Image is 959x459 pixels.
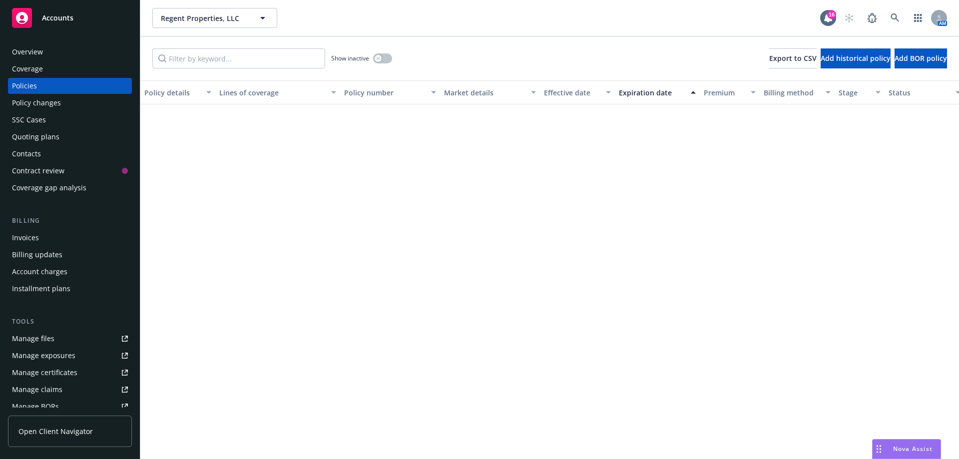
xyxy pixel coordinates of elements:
[827,10,836,19] div: 16
[144,87,200,98] div: Policy details
[700,80,760,104] button: Premium
[619,87,685,98] div: Expiration date
[8,163,132,179] a: Contract review
[8,78,132,94] a: Policies
[8,4,132,32] a: Accounts
[895,48,947,68] button: Add BOR policy
[152,48,325,68] input: Filter by keyword...
[8,247,132,263] a: Billing updates
[12,112,46,128] div: SSC Cases
[764,87,820,98] div: Billing method
[760,80,835,104] button: Billing method
[8,95,132,111] a: Policy changes
[885,8,905,28] a: Search
[12,348,75,364] div: Manage exposures
[893,445,933,453] span: Nova Assist
[12,264,67,280] div: Account charges
[8,264,132,280] a: Account charges
[544,87,600,98] div: Effective date
[908,8,928,28] a: Switch app
[872,439,941,459] button: Nova Assist
[12,44,43,60] div: Overview
[821,48,891,68] button: Add historical policy
[8,44,132,60] a: Overview
[42,14,73,22] span: Accounts
[12,331,54,347] div: Manage files
[12,365,77,381] div: Manage certificates
[8,146,132,162] a: Contacts
[8,230,132,246] a: Invoices
[540,80,615,104] button: Effective date
[862,8,882,28] a: Report a Bug
[873,440,885,459] div: Drag to move
[8,61,132,77] a: Coverage
[12,281,70,297] div: Installment plans
[8,180,132,196] a: Coverage gap analysis
[8,129,132,145] a: Quoting plans
[769,48,817,68] button: Export to CSV
[615,80,700,104] button: Expiration date
[704,87,745,98] div: Premium
[12,78,37,94] div: Policies
[12,163,64,179] div: Contract review
[895,53,947,63] span: Add BOR policy
[444,87,525,98] div: Market details
[219,87,325,98] div: Lines of coverage
[769,53,817,63] span: Export to CSV
[12,247,62,263] div: Billing updates
[12,399,59,415] div: Manage BORs
[8,365,132,381] a: Manage certificates
[8,216,132,226] div: Billing
[140,80,215,104] button: Policy details
[215,80,340,104] button: Lines of coverage
[161,13,247,23] span: Regent Properties, LLC
[340,80,440,104] button: Policy number
[12,95,61,111] div: Policy changes
[8,317,132,327] div: Tools
[12,382,62,398] div: Manage claims
[8,399,132,415] a: Manage BORs
[440,80,540,104] button: Market details
[12,129,59,145] div: Quoting plans
[12,61,43,77] div: Coverage
[8,112,132,128] a: SSC Cases
[8,348,132,364] a: Manage exposures
[8,331,132,347] a: Manage files
[152,8,277,28] button: Regent Properties, LLC
[839,8,859,28] a: Start snowing
[331,54,369,62] span: Show inactive
[8,281,132,297] a: Installment plans
[835,80,885,104] button: Stage
[889,87,950,98] div: Status
[12,180,86,196] div: Coverage gap analysis
[18,426,93,437] span: Open Client Navigator
[839,87,870,98] div: Stage
[821,53,891,63] span: Add historical policy
[344,87,425,98] div: Policy number
[12,146,41,162] div: Contacts
[12,230,39,246] div: Invoices
[8,382,132,398] a: Manage claims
